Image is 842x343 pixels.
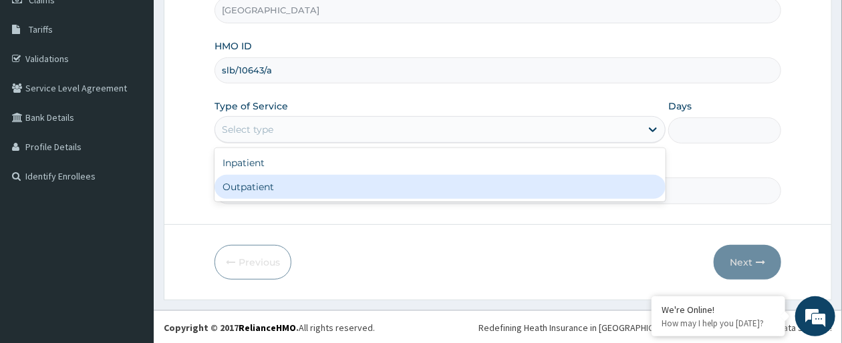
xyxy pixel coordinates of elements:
[164,322,299,334] strong: Copyright © 2017 .
[239,322,296,334] a: RelianceHMO
[668,99,692,113] label: Days
[662,318,775,329] p: How may I help you today?
[29,23,53,35] span: Tariffs
[25,67,54,100] img: d_794563401_company_1708531726252_794563401
[215,39,252,53] label: HMO ID
[215,151,666,175] div: Inpatient
[215,99,288,113] label: Type of Service
[215,245,291,280] button: Previous
[7,214,255,260] textarea: Type your message and hit 'Enter'
[219,7,251,39] div: Minimize live chat window
[78,93,184,228] span: We're online!
[222,123,273,136] div: Select type
[662,304,775,316] div: We're Online!
[714,245,781,280] button: Next
[478,321,832,334] div: Redefining Heath Insurance in [GEOGRAPHIC_DATA] using Telemedicine and Data Science!
[215,175,666,199] div: Outpatient
[69,75,225,92] div: Chat with us now
[215,57,781,83] input: Enter HMO ID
